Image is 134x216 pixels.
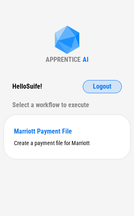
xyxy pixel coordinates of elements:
[46,56,81,63] div: APPRENTICE
[14,127,120,135] div: Marriott Payment File
[93,83,111,90] span: Logout
[14,140,120,146] div: Create a payment file for Marriott
[12,99,122,112] div: Select a workflow to execute
[83,80,122,93] button: Logout
[83,56,88,63] div: AI
[51,26,83,56] img: Apprentice AI
[12,80,42,93] div: Hello Suife !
